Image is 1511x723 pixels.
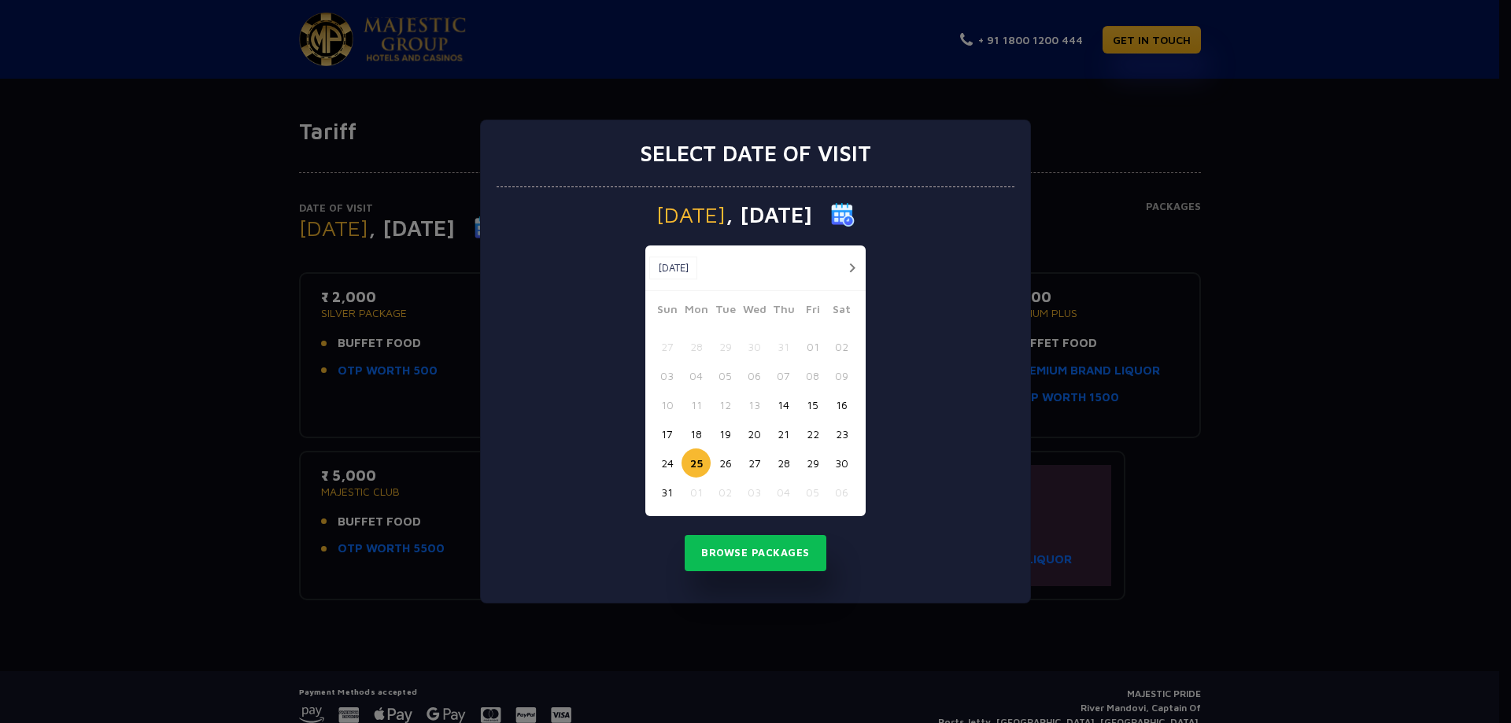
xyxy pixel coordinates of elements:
[652,448,682,478] button: 24
[652,332,682,361] button: 27
[682,419,711,448] button: 18
[711,332,740,361] button: 29
[769,478,798,507] button: 04
[831,203,855,227] img: calender icon
[682,390,711,419] button: 11
[798,448,827,478] button: 29
[798,419,827,448] button: 22
[656,204,726,226] span: [DATE]
[740,301,769,323] span: Wed
[769,332,798,361] button: 31
[740,419,769,448] button: 20
[827,301,856,323] span: Sat
[740,390,769,419] button: 13
[769,419,798,448] button: 21
[711,390,740,419] button: 12
[798,361,827,390] button: 08
[640,140,871,167] h3: Select date of visit
[769,448,798,478] button: 28
[827,419,856,448] button: 23
[827,361,856,390] button: 09
[652,478,682,507] button: 31
[827,478,856,507] button: 06
[827,332,856,361] button: 02
[711,361,740,390] button: 05
[769,361,798,390] button: 07
[652,361,682,390] button: 03
[740,332,769,361] button: 30
[769,390,798,419] button: 14
[726,204,812,226] span: , [DATE]
[798,332,827,361] button: 01
[740,478,769,507] button: 03
[711,448,740,478] button: 26
[652,301,682,323] span: Sun
[827,448,856,478] button: 30
[740,448,769,478] button: 27
[652,419,682,448] button: 17
[652,390,682,419] button: 10
[711,301,740,323] span: Tue
[682,361,711,390] button: 04
[711,478,740,507] button: 02
[827,390,856,419] button: 16
[685,535,826,571] button: Browse Packages
[798,478,827,507] button: 05
[769,301,798,323] span: Thu
[740,361,769,390] button: 06
[711,419,740,448] button: 19
[798,390,827,419] button: 15
[682,301,711,323] span: Mon
[682,448,711,478] button: 25
[682,478,711,507] button: 01
[682,332,711,361] button: 28
[798,301,827,323] span: Fri
[649,256,697,280] button: [DATE]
